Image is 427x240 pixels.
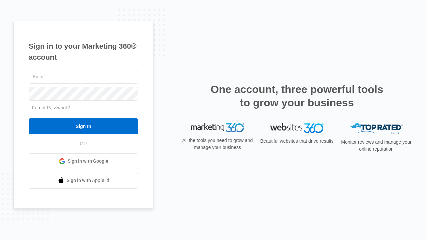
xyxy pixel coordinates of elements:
[270,123,324,133] img: Websites 360
[32,105,70,110] a: Forgot Password?
[29,153,138,169] a: Sign in with Google
[180,137,255,151] p: All the tools you need to grow and manage your business
[67,177,109,184] span: Sign in with Apple Id
[75,140,92,147] span: OR
[29,41,138,63] h1: Sign in to your Marketing 360® account
[208,83,385,109] h2: One account, three powerful tools to grow your business
[68,158,108,165] span: Sign in with Google
[29,118,138,134] input: Sign In
[29,70,138,84] input: Email
[339,139,414,153] p: Monitor reviews and manage your online reputation
[260,138,334,145] p: Beautiful websites that drive results
[191,123,244,133] img: Marketing 360
[350,123,403,134] img: Top Rated Local
[29,173,138,189] a: Sign in with Apple Id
